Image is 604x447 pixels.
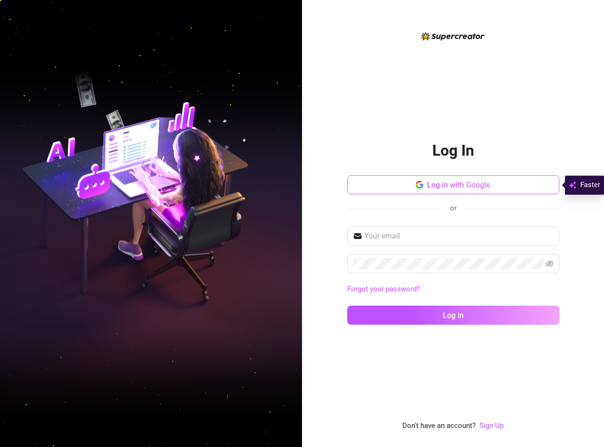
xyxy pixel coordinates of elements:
input: Your email [364,230,554,242]
span: eye-invisible [546,260,554,268]
span: Log in [443,311,464,320]
img: logo-BBDzfeDw.svg [421,32,485,40]
a: Sign Up [479,420,504,432]
a: Sign Up [479,421,504,430]
button: Log in with Google [347,175,559,194]
h2: Log In [432,141,474,160]
span: Don't have an account? [402,420,476,432]
a: Forgot your password? [347,285,420,293]
span: Faster [580,179,600,191]
span: Log in with Google [427,180,490,189]
span: or [450,204,457,212]
a: Forgot your password? [347,284,559,295]
img: svg%3e [569,179,576,191]
button: Log in [347,306,559,325]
